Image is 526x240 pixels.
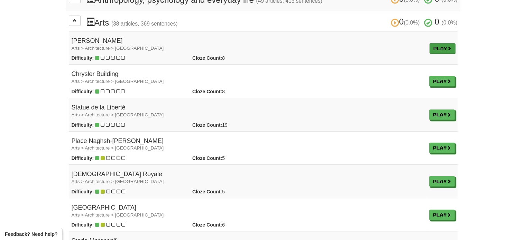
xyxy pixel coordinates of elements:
strong: Difficulty: [72,155,94,161]
h4: Chrysler Building [72,71,424,85]
h4: Statue de la Liberté [72,104,424,118]
strong: Cloze Count: [192,222,222,228]
a: Play [429,143,455,153]
div: 5 [187,188,278,195]
a: Play [429,109,455,120]
span: 0 [435,17,439,26]
small: (0.0%) [442,20,458,26]
div: 5 [187,155,278,162]
strong: Cloze Count: [192,89,222,94]
h4: [GEOGRAPHIC_DATA] [72,204,424,218]
strong: Difficulty: [72,189,94,194]
h4: [PERSON_NAME] [72,38,424,51]
small: Arts > Architecture > [GEOGRAPHIC_DATA] [72,112,164,117]
small: Arts > Architecture > [GEOGRAPHIC_DATA] [72,212,164,218]
strong: Difficulty: [72,222,94,228]
small: Arts > Architecture > [GEOGRAPHIC_DATA] [72,145,164,151]
strong: Cloze Count: [192,55,222,61]
div: 6 [187,221,278,228]
a: Play [429,176,455,186]
strong: Difficulty: [72,55,94,61]
h3: Arts [86,17,458,27]
small: Arts > Architecture > [GEOGRAPHIC_DATA] [72,79,164,84]
a: Play [429,210,455,220]
h4: [DEMOGRAPHIC_DATA] Royale [72,171,424,185]
h4: Place Naghsh-[PERSON_NAME] [72,138,424,152]
small: Arts > Architecture > [GEOGRAPHIC_DATA] [72,179,164,184]
div: 19 [187,122,278,128]
strong: Difficulty: [72,122,94,128]
div: 8 [187,55,278,61]
a: Play [430,43,455,54]
strong: Cloze Count: [192,122,222,128]
small: (0.0%) [404,20,419,26]
strong: Cloze Count: [192,189,222,194]
span: 0 [391,17,422,26]
a: Play [429,76,455,86]
span: Open feedback widget [5,231,57,238]
strong: Difficulty: [72,89,94,94]
small: (38 articles, 369 sentences) [111,21,178,27]
small: Arts > Architecture > [GEOGRAPHIC_DATA] [72,46,164,51]
div: 8 [187,88,278,95]
strong: Cloze Count: [192,155,222,161]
